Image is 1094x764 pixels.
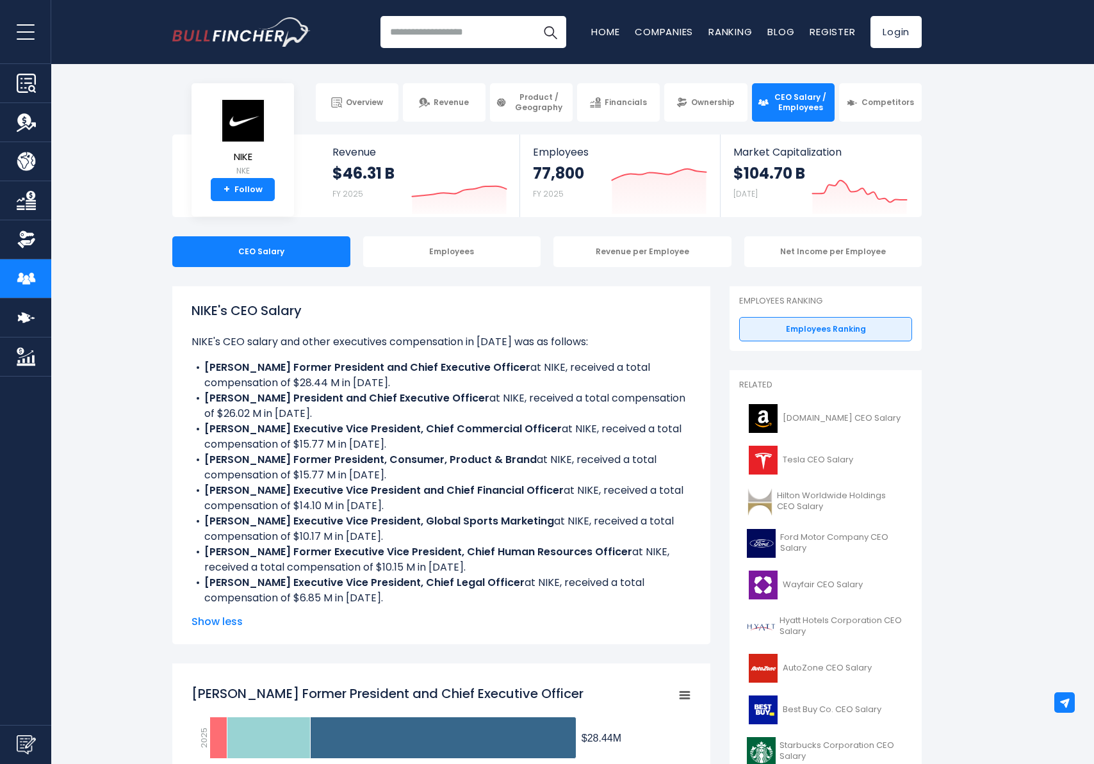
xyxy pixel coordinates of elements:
a: Ford Motor Company CEO Salary [739,526,912,561]
a: Best Buy Co. CEO Salary [739,692,912,727]
span: Ford Motor Company CEO Salary [780,532,904,554]
span: [DOMAIN_NAME] CEO Salary [783,413,901,424]
li: at NIKE, received a total compensation of $10.15 M in [DATE]. [192,544,691,575]
div: Employees [363,236,541,267]
span: Wayfair CEO Salary [783,580,863,590]
li: at NIKE, received a total compensation of $10.17 M in [DATE]. [192,514,691,544]
img: TSLA logo [747,446,779,475]
b: [PERSON_NAME] Executive Vice President, Chief Legal Officer [204,575,525,590]
img: Ownership [17,230,36,249]
a: Financials [577,83,660,122]
strong: + [224,184,230,195]
span: Starbucks Corporation CEO Salary [780,740,904,762]
tspan: $28.44M [582,733,621,744]
span: Market Capitalization [733,146,908,158]
img: HLT logo [747,487,773,516]
span: Financials [605,97,647,108]
img: AMZN logo [747,404,779,433]
b: [PERSON_NAME] Former President, Consumer, Product & Brand [204,452,537,467]
li: at NIKE, received a total compensation of $28.44 M in [DATE]. [192,360,691,391]
strong: 77,800 [533,163,584,183]
a: Revenue $46.31 B FY 2025 [320,134,520,217]
a: Hilton Worldwide Holdings CEO Salary [739,484,912,519]
img: W logo [747,571,779,599]
a: Hyatt Hotels Corporation CEO Salary [739,609,912,644]
img: Bullfincher logo [172,17,311,47]
span: Revenue [434,97,469,108]
a: Register [810,25,855,38]
a: Login [870,16,922,48]
a: Overview [316,83,398,122]
p: Related [739,380,912,391]
span: Ownership [691,97,735,108]
tspan: [PERSON_NAME] Former President and Chief Executive Officer [192,685,584,703]
a: Home [591,25,619,38]
div: Net Income per Employee [744,236,922,267]
a: +Follow [211,178,275,201]
span: Competitors [861,97,914,108]
img: AZO logo [747,654,779,683]
img: BBY logo [747,695,779,724]
span: Hilton Worldwide Holdings CEO Salary [777,491,904,512]
small: FY 2025 [332,188,363,199]
small: [DATE] [733,188,758,199]
strong: $46.31 B [332,163,395,183]
span: Employees [533,146,706,158]
text: 2025 [198,727,210,748]
b: [PERSON_NAME] Former President and Chief Executive Officer [204,360,530,375]
a: Go to homepage [172,17,310,47]
a: CEO Salary / Employees [752,83,835,122]
a: Wayfair CEO Salary [739,567,912,603]
li: at NIKE, received a total compensation of $15.77 M in [DATE]. [192,452,691,483]
a: Product / Geography [490,83,573,122]
a: Competitors [839,83,922,122]
span: Product / Geography [510,92,567,112]
a: Market Capitalization $104.70 B [DATE] [721,134,920,217]
li: at NIKE, received a total compensation of $15.77 M in [DATE]. [192,421,691,452]
b: [PERSON_NAME] President and Chief Executive Officer [204,391,489,405]
small: FY 2025 [533,188,564,199]
span: CEO Salary / Employees [772,92,829,112]
h1: NIKE's CEO Salary [192,301,691,320]
p: Employees Ranking [739,296,912,307]
span: Hyatt Hotels Corporation CEO Salary [780,615,904,637]
span: AutoZone CEO Salary [783,663,872,674]
li: at NIKE, received a total compensation of $14.10 M in [DATE]. [192,483,691,514]
span: Tesla CEO Salary [783,455,853,466]
a: AutoZone CEO Salary [739,651,912,686]
a: NIKE NKE [220,99,266,179]
img: F logo [747,529,776,558]
span: Overview [346,97,383,108]
a: Ownership [664,83,747,122]
b: [PERSON_NAME] Former Executive Vice President, Chief Human Resources Officer [204,544,632,559]
div: Revenue per Employee [553,236,731,267]
a: [DOMAIN_NAME] CEO Salary [739,401,912,436]
strong: $104.70 B [733,163,805,183]
button: Search [534,16,566,48]
li: at NIKE, received a total compensation of $6.85 M in [DATE]. [192,575,691,606]
small: NKE [220,165,265,177]
a: Tesla CEO Salary [739,443,912,478]
a: Employees 77,800 FY 2025 [520,134,719,217]
div: CEO Salary [172,236,350,267]
span: Best Buy Co. CEO Salary [783,704,881,715]
b: [PERSON_NAME] Executive Vice President and Chief Financial Officer [204,483,564,498]
a: Employees Ranking [739,317,912,341]
a: Ranking [708,25,752,38]
p: NIKE's CEO salary and other executives compensation in [DATE] was as follows: [192,334,691,350]
b: [PERSON_NAME] Executive Vice President, Global Sports Marketing [204,514,554,528]
span: Show less [192,614,691,630]
span: Revenue [332,146,507,158]
a: Blog [767,25,794,38]
b: [PERSON_NAME] Executive Vice President, Chief Commercial Officer [204,421,562,436]
a: Companies [635,25,693,38]
a: Revenue [403,83,486,122]
span: NIKE [220,152,265,163]
img: H logo [747,612,776,641]
li: at NIKE, received a total compensation of $26.02 M in [DATE]. [192,391,691,421]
